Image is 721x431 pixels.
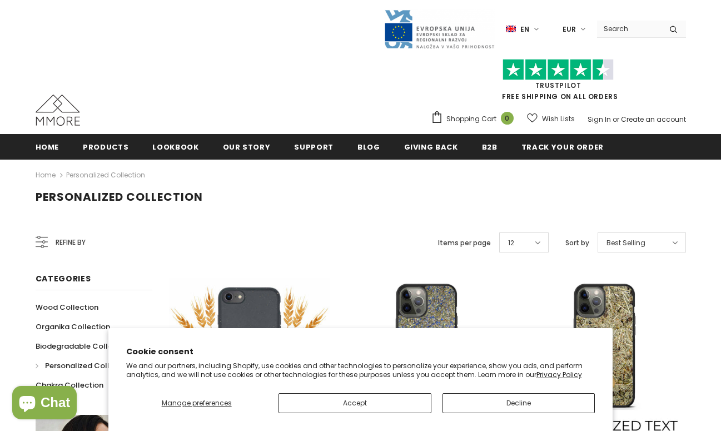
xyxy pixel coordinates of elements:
a: support [294,134,334,159]
span: Manage preferences [162,398,232,408]
a: Products [83,134,128,159]
img: MMORE Cases [36,95,80,126]
span: en [520,24,529,35]
span: Lookbook [152,142,198,152]
span: Wood Collection [36,302,98,313]
a: Giving back [404,134,458,159]
a: Home [36,169,56,182]
p: We and our partners, including Shopify, use cookies and other technologies to personalize your ex... [126,361,595,379]
img: i-lang-1.png [506,24,516,34]
img: Trust Pilot Stars [503,59,614,81]
input: Search Site [597,21,661,37]
span: Blog [357,142,380,152]
span: FREE SHIPPING ON ALL ORDERS [431,64,686,101]
span: B2B [482,142,498,152]
a: Privacy Policy [536,370,582,379]
a: Javni Razpis [384,24,495,33]
span: Best Selling [606,237,645,249]
span: Personalized Collection [36,189,203,205]
inbox-online-store-chat: Shopify online store chat [9,386,80,422]
span: Refine by [56,236,86,249]
span: support [294,142,334,152]
a: Sign In [588,115,611,124]
span: Biodegradable Collection [36,341,131,351]
a: Personalized Collection [66,170,145,180]
span: Giving back [404,142,458,152]
a: Trustpilot [535,81,581,90]
img: Javni Razpis [384,9,495,49]
button: Accept [279,393,431,413]
span: Personalized Collection [45,360,133,371]
a: Our Story [223,134,271,159]
a: Biodegradable Collection [36,336,131,356]
h2: Cookie consent [126,346,595,358]
button: Manage preferences [126,393,267,413]
a: Personalized Collection [36,356,133,375]
a: B2B [482,134,498,159]
a: Lookbook [152,134,198,159]
span: Chakra Collection [36,380,103,390]
a: Chakra Collection [36,375,103,395]
span: Categories [36,273,91,284]
span: 0 [501,112,514,125]
a: Shopping Cart 0 [431,111,519,127]
span: Shopping Cart [446,113,496,125]
span: Products [83,142,128,152]
span: or [613,115,619,124]
a: Wish Lists [527,109,575,128]
span: Home [36,142,59,152]
a: Blog [357,134,380,159]
span: Track your order [521,142,604,152]
span: Organika Collection [36,321,110,332]
a: Organika Collection [36,317,110,336]
a: Track your order [521,134,604,159]
label: Sort by [565,237,589,249]
span: Wish Lists [542,113,575,125]
button: Decline [442,393,595,413]
span: Our Story [223,142,271,152]
label: Items per page [438,237,491,249]
a: Create an account [621,115,686,124]
span: EUR [563,24,576,35]
a: Home [36,134,59,159]
span: 12 [508,237,514,249]
a: Wood Collection [36,298,98,317]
